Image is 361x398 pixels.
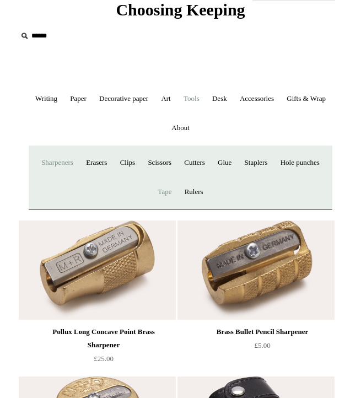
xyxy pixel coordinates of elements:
a: Desk [207,84,233,114]
span: £5.00 [254,341,270,349]
a: Brass Bullet Pencil Sharpener Brass Bullet Pencil Sharpener [200,220,356,320]
a: Hole punches [275,148,325,178]
a: Decorative paper [94,84,154,114]
a: Pollux Long Concave Point Brass Sharpener £25.00 [41,320,166,365]
a: Choosing Keeping [116,9,245,17]
a: Rulers [179,178,209,207]
div: Pollux Long Concave Point Brass Sharpener [44,325,163,352]
span: £25.00 [94,354,114,363]
a: Gifts & Wrap [281,84,331,114]
div: Brass Bullet Pencil Sharpener [202,325,322,338]
a: Art [155,84,176,114]
a: Cutters [179,148,211,178]
span: Choosing Keeping [116,1,245,19]
a: Writing [30,84,63,114]
img: Pollux Long Concave Point Brass Sharpener [19,220,175,320]
a: Clips [115,148,141,178]
a: Tools [178,84,205,114]
a: Erasers [80,148,112,178]
a: Glue [212,148,237,178]
a: Scissors [142,148,177,178]
a: Brass Bullet Pencil Sharpener £5.00 [200,320,325,352]
a: Staplers [239,148,273,178]
a: Accessories [234,84,279,114]
a: Sharpeners [36,148,79,178]
a: Paper [64,84,92,114]
a: Tape [152,178,177,207]
a: About [166,114,195,143]
a: Pollux Long Concave Point Brass Sharpener Pollux Long Concave Point Brass Sharpener [41,220,197,320]
img: Brass Bullet Pencil Sharpener [177,220,334,320]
